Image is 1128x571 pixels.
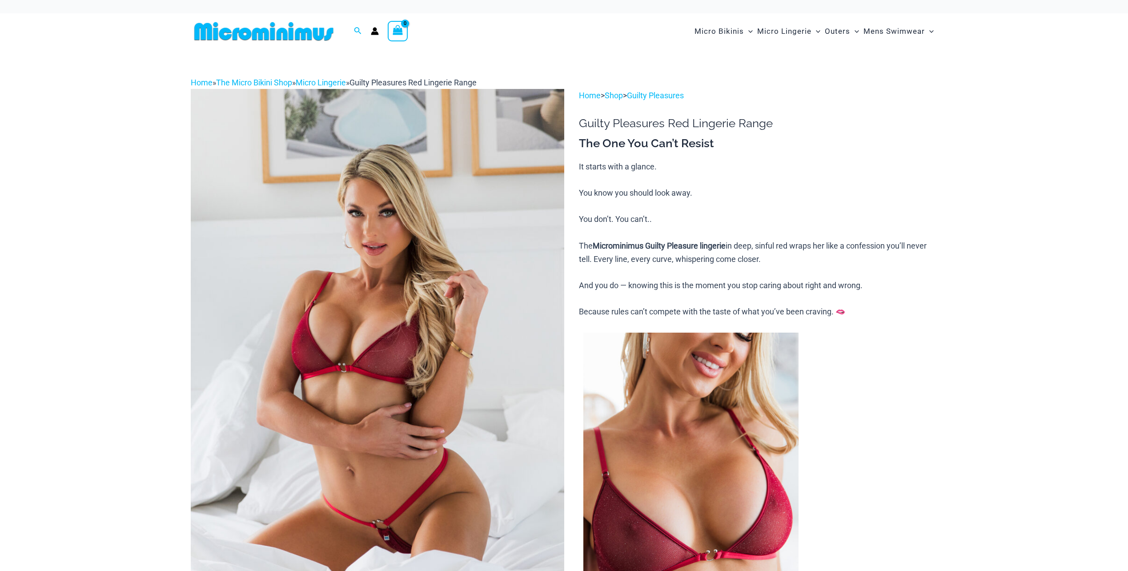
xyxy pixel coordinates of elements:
span: Micro Lingerie [757,20,811,43]
a: Micro BikinisMenu ToggleMenu Toggle [692,18,755,45]
a: Account icon link [371,27,379,35]
a: The Micro Bikini Shop [216,78,292,87]
span: Guilty Pleasures Red Lingerie Range [349,78,477,87]
span: Menu Toggle [850,20,859,43]
span: Micro Bikinis [694,20,744,43]
span: Menu Toggle [744,20,753,43]
a: Micro Lingerie [296,78,346,87]
a: Home [579,91,601,100]
span: Menu Toggle [925,20,934,43]
img: MM SHOP LOGO FLAT [191,21,337,41]
span: » » » [191,78,477,87]
a: View Shopping Cart, empty [388,21,408,41]
b: Microminimus Guilty Pleasure lingerie [593,241,726,250]
h3: The One You Can’t Resist [579,136,937,151]
span: Outers [825,20,850,43]
a: Shop [605,91,623,100]
a: Mens SwimwearMenu ToggleMenu Toggle [861,18,936,45]
h1: Guilty Pleasures Red Lingerie Range [579,117,937,130]
a: OutersMenu ToggleMenu Toggle [823,18,861,45]
span: Menu Toggle [811,20,820,43]
a: Guilty Pleasures [627,91,684,100]
a: Search icon link [354,26,362,37]
a: Home [191,78,213,87]
p: It starts with a glance. You know you should look away. You don’t. You can’t.. The in deep, sinfu... [579,160,937,318]
span: Mens Swimwear [863,20,925,43]
p: > > [579,89,937,102]
nav: Site Navigation [691,16,938,46]
a: Micro LingerieMenu ToggleMenu Toggle [755,18,823,45]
